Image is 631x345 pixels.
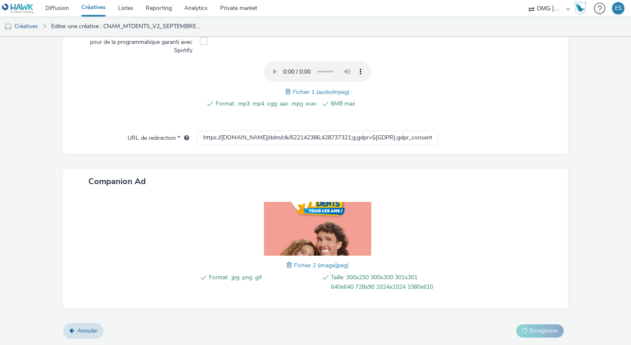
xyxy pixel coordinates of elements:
span: Companion Ad [88,176,146,187]
span: Format: .mp3 .mp4 .ogg .aac .mpg .wav [216,99,316,109]
span: Format: .jpg .png .gif [209,273,317,292]
label: URL de redirection * [124,131,192,142]
img: Hawk Academy [574,2,586,15]
span: 6MB max [331,99,432,109]
button: Enregistrer [516,324,564,338]
img: audio [4,23,12,31]
input: url... [197,131,439,145]
span: Annuler [77,327,97,335]
span: Fichier 2 (image/jpeg) [294,261,349,269]
a: Hawk Academy [574,2,590,15]
a: Editer une créative : CNAM_MTDENTS_V2_SEPTEMBRE2025 [47,17,205,36]
div: L'URL de redirection sera utilisée comme URL de validation avec certains SSP et ce sera l'URL de ... [180,134,189,142]
img: undefined Logo [2,3,34,14]
span: Enregistrer [530,327,558,335]
img: Fichier 2 (image/jpeg) [264,202,371,256]
div: ES [615,2,622,14]
span: Fichier 1 (audio/mpeg) [293,88,349,96]
span: Taille: 300x250 300x300 301x301 640x640 728x90 1024x1024 1080x610 [331,273,439,292]
a: Annuler [63,323,104,339]
label: Générer une creative compatible compliant pour de la programmatique garanti avec Spotify [78,26,196,55]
